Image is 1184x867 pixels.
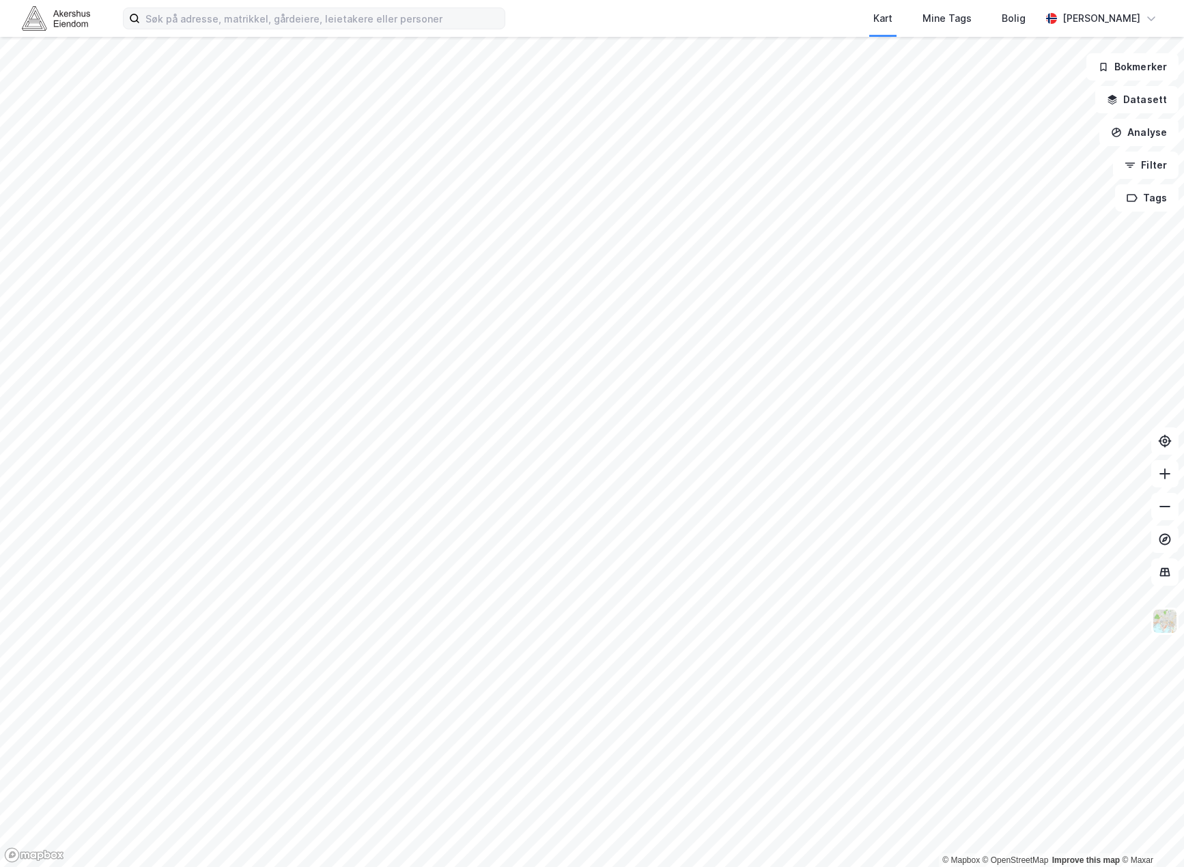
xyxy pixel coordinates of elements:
[1116,801,1184,867] iframe: Chat Widget
[4,847,64,863] a: Mapbox homepage
[1002,10,1026,27] div: Bolig
[922,10,972,27] div: Mine Tags
[1152,608,1178,634] img: Z
[1113,152,1179,179] button: Filter
[22,6,90,30] img: akershus-eiendom-logo.9091f326c980b4bce74ccdd9f866810c.svg
[1052,855,1120,865] a: Improve this map
[983,855,1049,865] a: OpenStreetMap
[1086,53,1179,81] button: Bokmerker
[140,8,505,29] input: Søk på adresse, matrikkel, gårdeiere, leietakere eller personer
[942,855,980,865] a: Mapbox
[1115,184,1179,212] button: Tags
[873,10,892,27] div: Kart
[1062,10,1140,27] div: [PERSON_NAME]
[1099,119,1179,146] button: Analyse
[1095,86,1179,113] button: Datasett
[1116,801,1184,867] div: Kontrollprogram for chat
